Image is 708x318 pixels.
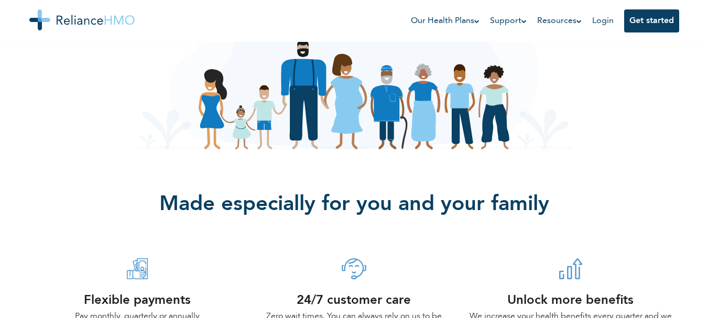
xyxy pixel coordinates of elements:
img: benefits.svg [559,258,582,279]
a: Resources [537,15,582,27]
h4: Unlock more benefits [469,291,672,310]
a: Login [592,17,614,25]
button: Get started [624,9,679,32]
h2: Made especially for you and your family [29,158,679,236]
a: Support [490,15,527,27]
img: getcash.svg [127,258,148,279]
img: customerservice.svg [342,258,366,279]
a: Our Health Plans [411,15,480,27]
img: Reliance HMO's Logo [29,9,135,30]
h4: 24/7 customer care [252,291,456,310]
h4: Flexible payments [36,291,239,310]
